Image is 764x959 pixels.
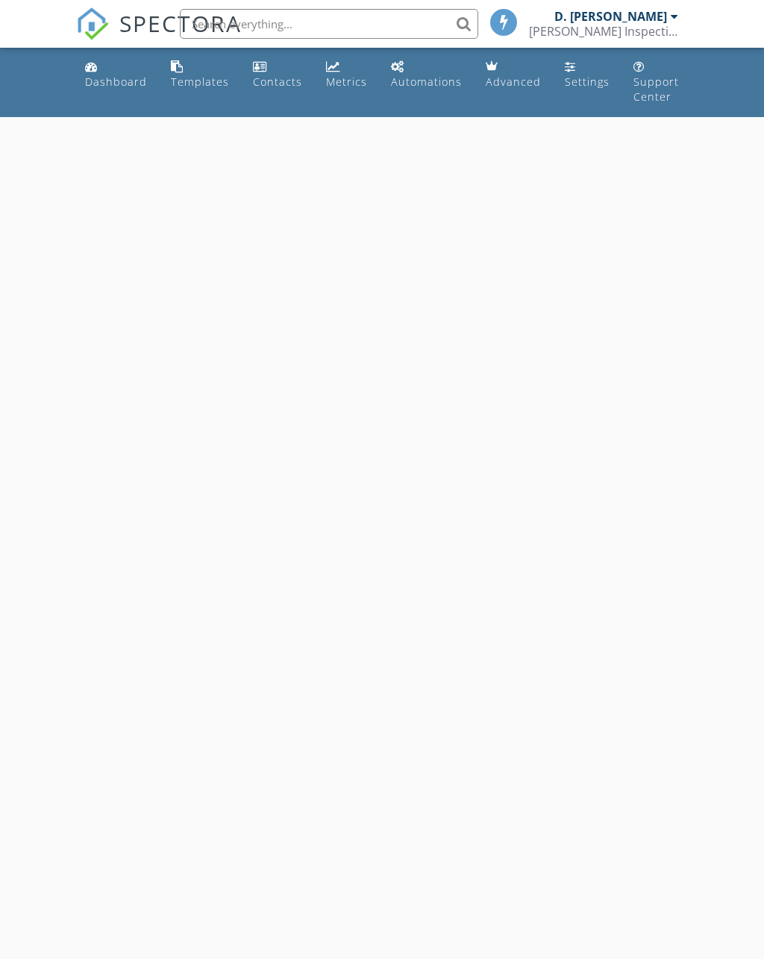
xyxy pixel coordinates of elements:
input: Search everything... [180,9,478,39]
div: Settings [565,75,610,89]
div: Advanced [486,75,541,89]
div: D. [PERSON_NAME] [554,9,667,24]
div: Automations [391,75,462,89]
a: SPECTORA [76,20,242,51]
div: Contacts [253,75,302,89]
div: Dashboard [85,75,147,89]
a: Advanced [480,54,547,96]
div: Calhoun Inspection services, LLC. [529,24,678,39]
a: Contacts [247,54,308,96]
img: The Best Home Inspection Software - Spectora [76,7,109,40]
span: SPECTORA [119,7,242,39]
a: Support Center [627,54,685,111]
div: Metrics [326,75,367,89]
a: Settings [559,54,616,96]
div: Templates [171,75,229,89]
a: Templates [165,54,235,96]
a: Automations (Basic) [385,54,468,96]
a: Metrics [320,54,373,96]
a: Dashboard [79,54,153,96]
div: Support Center [633,75,679,104]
